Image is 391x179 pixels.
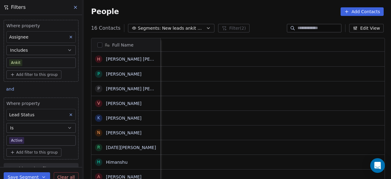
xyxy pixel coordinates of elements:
[97,56,100,62] div: H
[91,24,120,32] span: 16 Contacts
[97,85,100,92] div: P
[162,25,205,32] span: New leads ankit whats app
[97,144,100,151] div: R
[138,25,161,32] span: Segments:
[91,7,119,16] span: People
[91,38,160,51] div: Full Name
[106,57,178,62] a: [PERSON_NAME] [PERSON_NAME]
[97,71,100,77] div: P
[106,145,156,150] a: [DATE][PERSON_NAME]
[218,24,250,32] button: Filter(2)
[97,129,100,136] div: N
[106,130,141,135] a: [PERSON_NAME]
[106,101,141,106] a: [PERSON_NAME]
[106,160,128,165] a: Himanshu
[370,158,385,173] div: Open Intercom Messenger
[106,72,141,76] a: [PERSON_NAME]
[97,100,100,106] div: V
[349,24,384,32] button: Edit View
[106,86,178,91] a: [PERSON_NAME] [PERSON_NAME]
[97,159,100,165] div: H
[112,42,133,48] span: Full Name
[97,115,100,121] div: k
[341,7,384,16] button: Add Contacts
[106,116,141,121] a: [PERSON_NAME]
